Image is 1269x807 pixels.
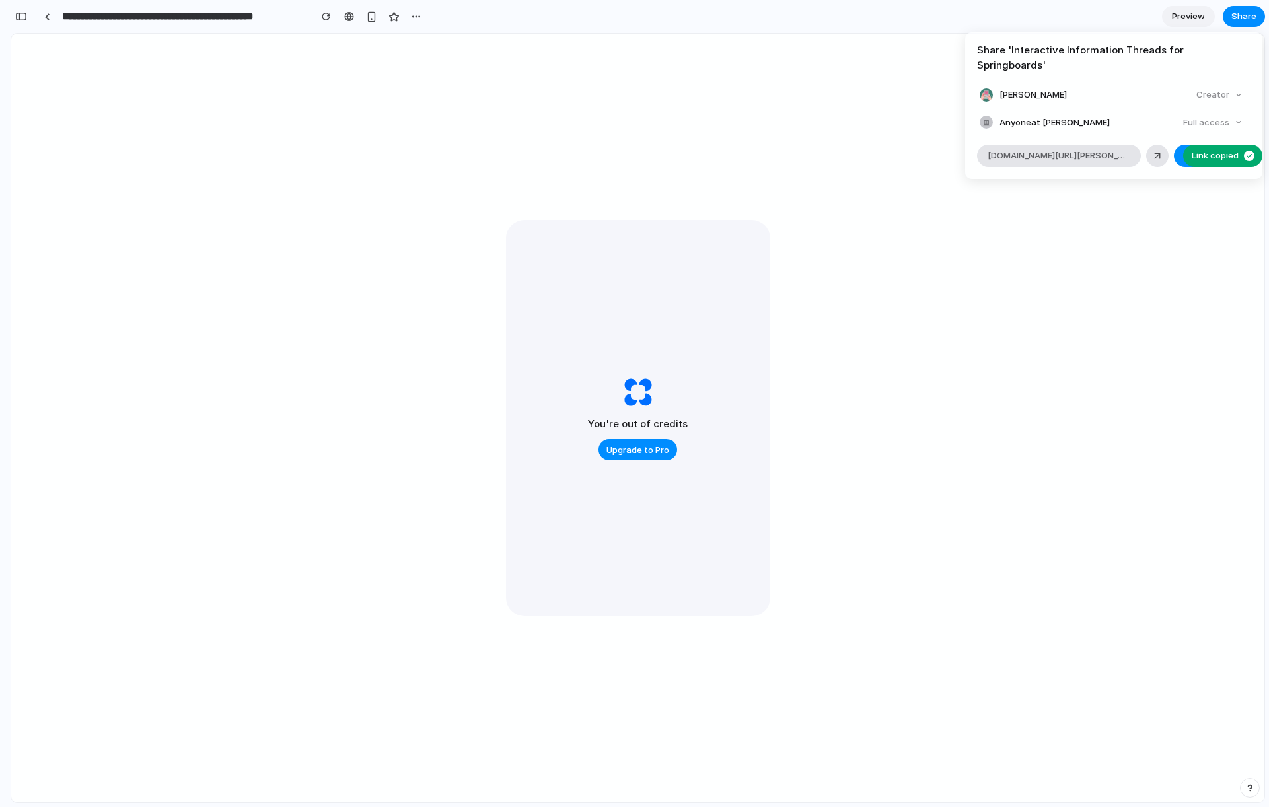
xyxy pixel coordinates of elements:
[999,116,1110,129] span: Anyone at [PERSON_NAME]
[988,149,1130,162] span: [DOMAIN_NAME][URL][PERSON_NAME]
[977,43,1251,73] h4: Share ' Interactive Information Threads for Springboards '
[1174,145,1253,167] button: Copy link
[1203,149,1241,162] span: Copy link
[999,88,1067,102] span: [PERSON_NAME]
[977,145,1141,167] div: [DOMAIN_NAME][URL][PERSON_NAME]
